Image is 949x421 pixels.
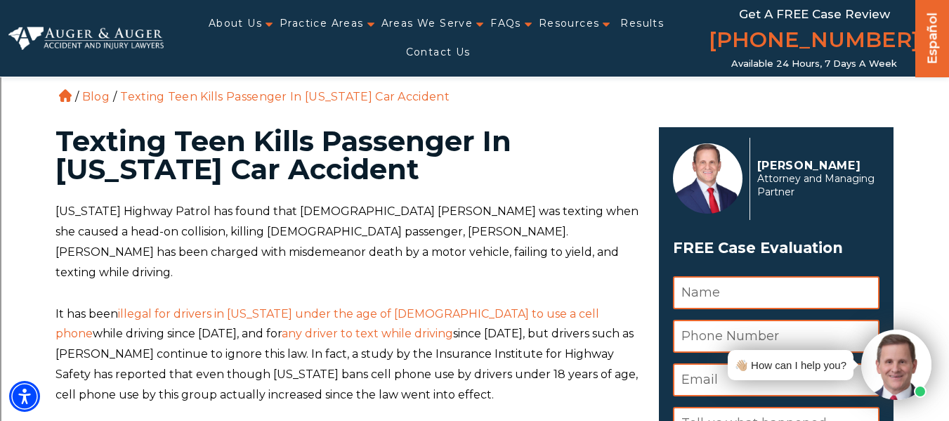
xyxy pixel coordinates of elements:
img: Intaker widget Avatar [861,330,931,400]
a: About Us [209,9,262,38]
div: Sort A > Z [6,6,943,18]
a: FAQs [490,9,521,38]
a: [PHONE_NUMBER] [709,25,919,58]
a: Home [59,89,72,102]
a: Resources [539,9,600,38]
div: 👋🏼 How can I help you? [735,356,846,375]
div: Sign out [6,69,943,82]
li: Texting Teen Kills Passenger In [US_STATE] Car Accident [117,90,453,103]
a: Blog [82,90,110,103]
input: Email [673,363,879,396]
div: Delete [6,44,943,56]
a: Results [620,9,664,38]
input: Phone Number [673,320,879,353]
div: Move To ... [6,31,943,44]
span: Get a FREE Case Review [739,7,890,21]
img: Auger & Auger Accident and Injury Lawyers Logo [8,27,164,51]
div: Options [6,56,943,69]
span: Available 24 Hours, 7 Days a Week [731,58,897,70]
div: Move To ... [6,94,943,107]
a: Contact Us [406,38,471,67]
div: Accessibility Menu [9,381,40,412]
div: Rename [6,82,943,94]
input: Name [673,276,879,309]
a: Practice Areas [280,9,364,38]
a: Areas We Serve [381,9,473,38]
div: Sort New > Old [6,18,943,31]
